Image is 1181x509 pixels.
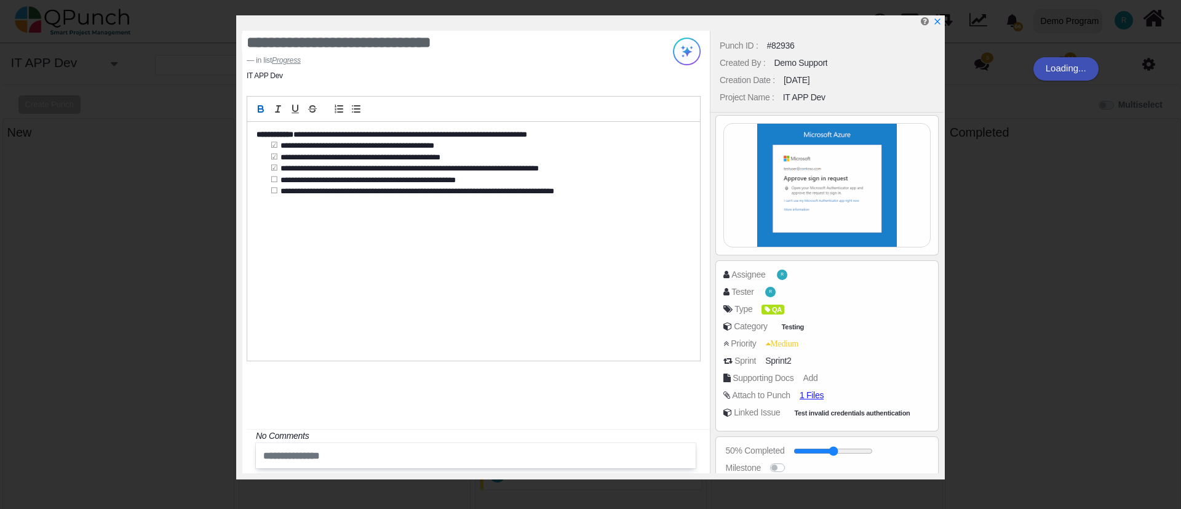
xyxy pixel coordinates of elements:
div: Loading... [1033,57,1099,81]
li: IT APP Dev [247,70,283,81]
svg: x [933,17,942,26]
i: No Comments [256,431,309,441]
i: Edit Punch [921,17,929,26]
